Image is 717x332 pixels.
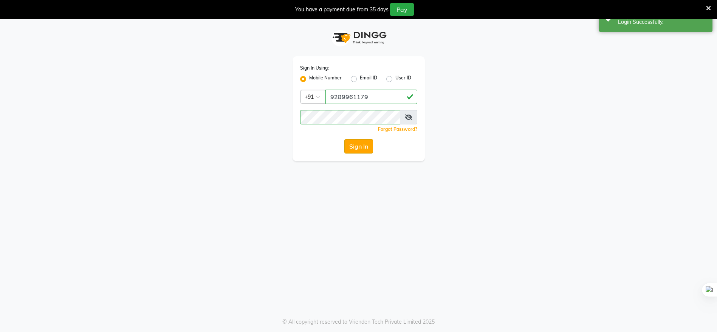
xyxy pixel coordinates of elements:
[378,126,417,132] a: Forgot Password?
[325,90,417,104] input: Username
[300,110,400,124] input: Username
[390,3,414,16] button: Pay
[300,65,329,71] label: Sign In Using:
[618,18,707,26] div: Login Successfully.
[344,139,373,154] button: Sign In
[360,74,377,84] label: Email ID
[309,74,342,84] label: Mobile Number
[395,74,411,84] label: User ID
[328,26,389,49] img: logo1.svg
[295,6,389,14] div: You have a payment due from 35 days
